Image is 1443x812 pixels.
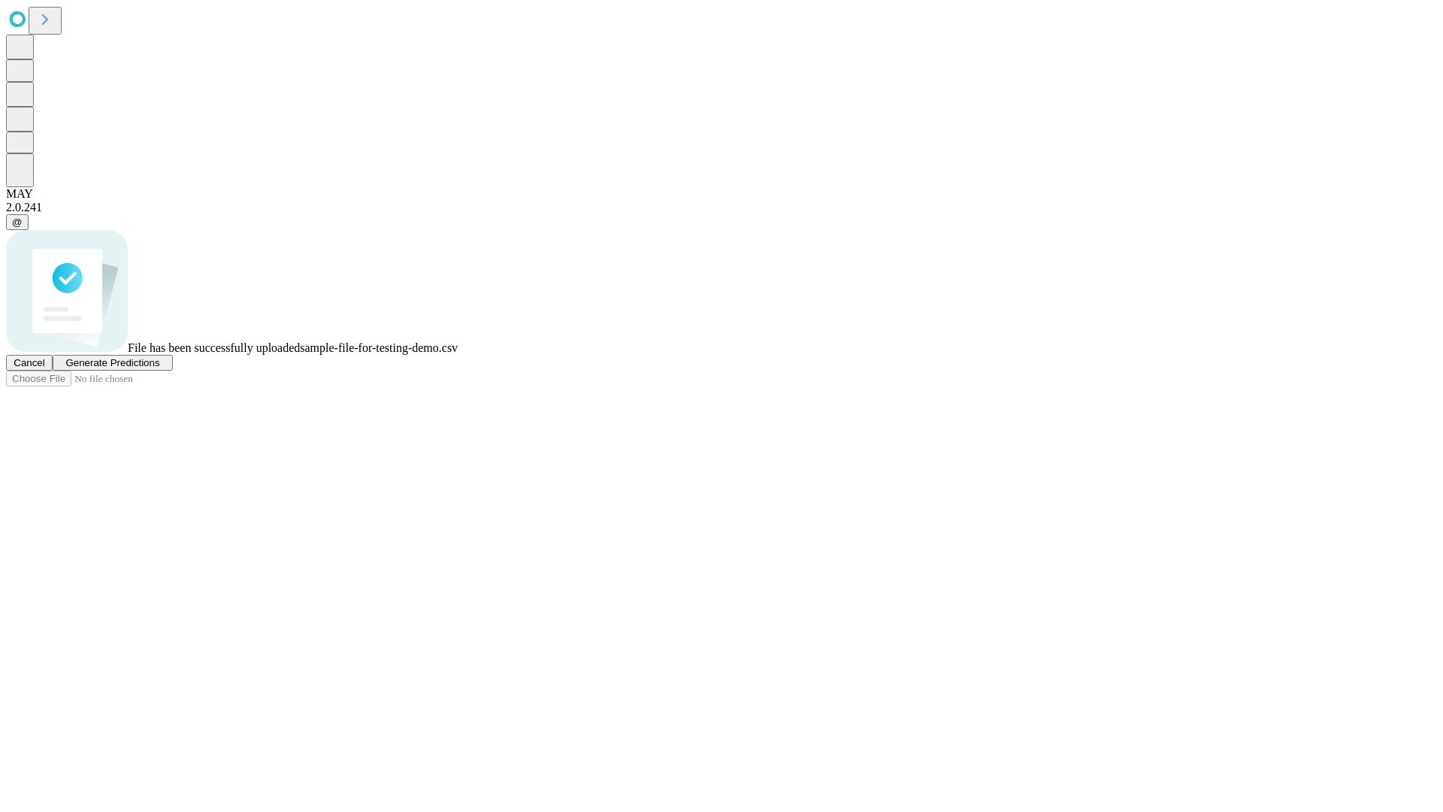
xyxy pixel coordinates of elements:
span: File has been successfully uploaded [128,341,300,354]
button: @ [6,214,29,230]
button: Cancel [6,355,53,371]
span: Generate Predictions [65,357,159,368]
span: @ [12,217,23,228]
span: sample-file-for-testing-demo.csv [300,341,458,354]
div: 2.0.241 [6,201,1437,214]
button: Generate Predictions [53,355,173,371]
span: Cancel [14,357,45,368]
div: MAY [6,187,1437,201]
